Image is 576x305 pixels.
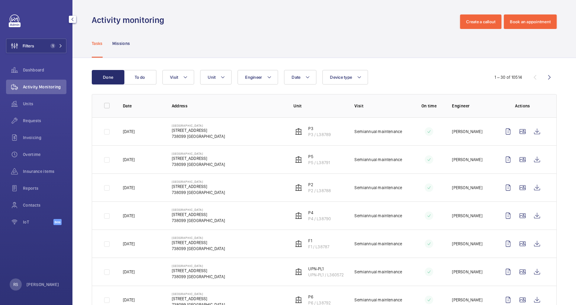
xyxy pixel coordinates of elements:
p: Semiannual maintenance [354,213,402,219]
span: Invoicing [23,135,66,141]
p: 738099 [GEOGRAPHIC_DATA] [172,161,225,167]
p: Actions [501,103,544,109]
p: [STREET_ADDRESS] [172,268,225,274]
p: [GEOGRAPHIC_DATA] [172,236,225,240]
p: P3 / L38789 [308,132,331,138]
button: Date [284,70,316,84]
span: Date [292,75,300,80]
p: Semiannual maintenance [354,157,402,163]
span: Contacts [23,202,66,208]
p: [PERSON_NAME] [452,213,482,219]
button: Done [92,70,124,84]
p: [STREET_ADDRESS] [172,155,225,161]
p: [PERSON_NAME] [27,281,59,288]
span: 1 [50,43,55,48]
p: [STREET_ADDRESS] [172,127,225,133]
span: Beta [53,219,62,225]
img: elevator.svg [295,212,302,219]
p: [GEOGRAPHIC_DATA] [172,180,225,183]
p: 738099 [GEOGRAPHIC_DATA] [172,218,225,224]
p: [GEOGRAPHIC_DATA] [172,208,225,211]
button: Unit [200,70,232,84]
p: [GEOGRAPHIC_DATA] [172,152,225,155]
p: [PERSON_NAME] [452,157,482,163]
p: Semiannual maintenance [354,297,402,303]
p: RS [13,281,18,288]
p: [DATE] [123,241,135,247]
p: [STREET_ADDRESS] [172,183,225,189]
img: elevator.svg [295,128,302,135]
p: Semiannual maintenance [354,241,402,247]
p: Semiannual maintenance [354,269,402,275]
button: Filters1 [6,39,66,53]
span: Activity Monitoring [23,84,66,90]
p: UPN-PL1 [308,266,344,272]
p: [GEOGRAPHIC_DATA] [172,292,225,296]
span: Overtime [23,151,66,157]
p: P3 [308,125,331,132]
img: elevator.svg [295,296,302,303]
p: 738099 [GEOGRAPHIC_DATA] [172,133,225,139]
p: P5 [308,154,330,160]
img: elevator.svg [295,268,302,275]
span: Dashboard [23,67,66,73]
p: [PERSON_NAME] [452,129,482,135]
p: 738099 [GEOGRAPHIC_DATA] [172,189,225,195]
p: [STREET_ADDRESS] [172,211,225,218]
p: UPN-PL1 / L360572 [308,272,344,278]
img: elevator.svg [295,184,302,191]
p: P2 [308,182,331,188]
p: [GEOGRAPHIC_DATA] [172,124,225,127]
p: [PERSON_NAME] [452,241,482,247]
p: F1 [308,238,329,244]
span: Device type [330,75,352,80]
p: [DATE] [123,129,135,135]
p: P5 / L38791 [308,160,330,166]
p: [DATE] [123,185,135,191]
span: Reports [23,185,66,191]
p: [DATE] [123,213,135,219]
button: Device type [322,70,368,84]
p: [PERSON_NAME] [452,269,482,275]
p: Address [172,103,284,109]
p: [DATE] [123,297,135,303]
button: Visit [162,70,194,84]
p: [PERSON_NAME] [452,185,482,191]
div: 1 – 30 of 10514 [494,74,522,80]
h1: Activity monitoring [92,14,168,26]
p: On time [415,103,442,109]
p: Semiannual maintenance [354,185,402,191]
span: Unit [208,75,216,80]
img: elevator.svg [295,156,302,163]
span: IoT [23,219,53,225]
img: elevator.svg [295,240,302,247]
p: P4 [308,210,331,216]
p: Engineer [452,103,491,109]
button: Engineer [238,70,278,84]
button: Book an appointment [504,14,557,29]
p: Missions [112,40,130,46]
p: F1 / L38787 [308,244,329,250]
p: Unit [293,103,345,109]
span: Requests [23,118,66,124]
p: [PERSON_NAME] [452,297,482,303]
p: Visit [354,103,406,109]
p: P2 / L38788 [308,188,331,194]
span: Engineer [245,75,262,80]
p: [STREET_ADDRESS] [172,240,225,246]
p: P6 [308,294,331,300]
p: Date [123,103,162,109]
p: [DATE] [123,269,135,275]
p: [STREET_ADDRESS] [172,296,225,302]
p: 738099 [GEOGRAPHIC_DATA] [172,246,225,252]
p: [DATE] [123,157,135,163]
p: P4 / L38790 [308,216,331,222]
button: Create a callout [460,14,501,29]
span: Visit [170,75,178,80]
span: Filters [23,43,34,49]
button: To do [124,70,156,84]
span: Insurance items [23,168,66,174]
p: Tasks [92,40,103,46]
p: [GEOGRAPHIC_DATA] [172,264,225,268]
p: Semiannual maintenance [354,129,402,135]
